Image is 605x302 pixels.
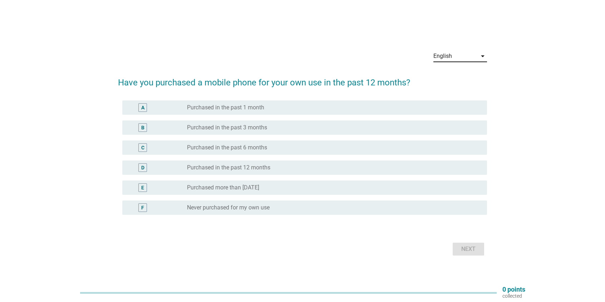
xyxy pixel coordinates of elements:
div: C [141,144,144,151]
div: E [141,184,144,191]
i: arrow_drop_down [478,52,487,60]
label: Never purchased for my own use [187,204,270,211]
label: Purchased in the past 6 months [187,144,267,151]
h2: Have you purchased a mobile phone for your own use in the past 12 months? [118,69,487,89]
label: Purchased in the past 3 months [187,124,267,131]
div: B [141,124,144,131]
label: Purchased more than [DATE] [187,184,259,191]
div: A [141,104,144,111]
label: Purchased in the past 1 month [187,104,264,111]
div: D [141,164,144,171]
p: collected [502,293,525,299]
p: 0 points [502,286,525,293]
label: Purchased in the past 12 months [187,164,270,171]
div: F [141,204,144,211]
div: English [433,53,452,59]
